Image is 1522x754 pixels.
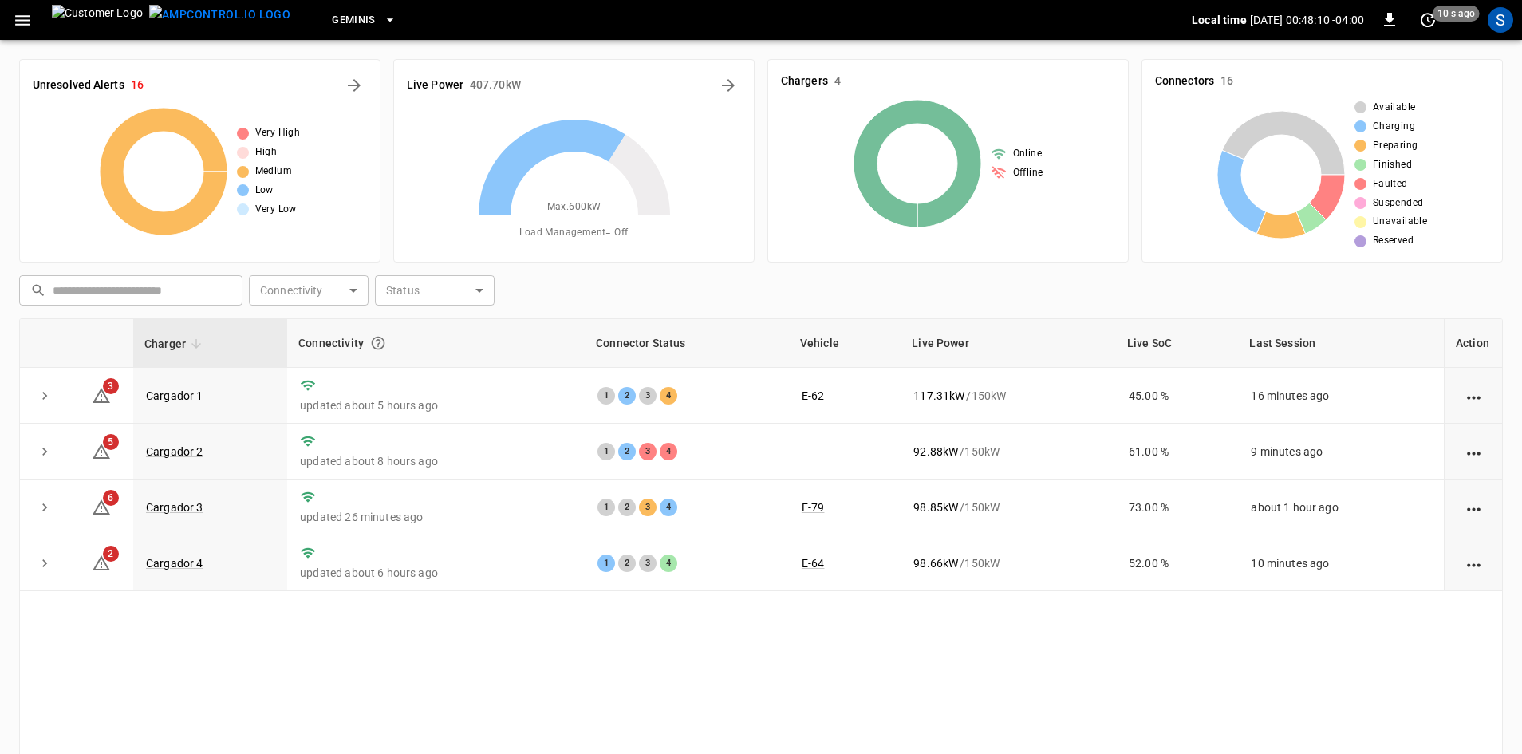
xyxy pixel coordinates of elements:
button: set refresh interval [1415,7,1441,33]
a: E-64 [802,557,825,570]
a: 6 [92,500,111,513]
a: 5 [92,444,111,456]
div: 4 [660,387,677,405]
span: 3 [103,378,119,394]
span: Very High [255,125,301,141]
div: 3 [639,443,657,460]
span: Finished [1373,157,1412,173]
button: expand row [33,384,57,408]
span: Low [255,183,274,199]
span: 6 [103,490,119,506]
div: action cell options [1464,388,1484,404]
div: 2 [618,555,636,572]
div: action cell options [1464,555,1484,571]
span: Unavailable [1373,214,1427,230]
span: Faulted [1373,176,1408,192]
div: / 150 kW [913,388,1103,404]
td: 61.00 % [1116,424,1238,480]
a: 3 [92,388,111,401]
button: expand row [33,551,57,575]
p: 117.31 kW [913,388,964,404]
td: - [789,424,901,480]
a: Cargador 1 [146,389,203,402]
div: 1 [597,499,615,516]
p: 92.88 kW [913,444,958,460]
p: 98.66 kW [913,555,958,571]
div: action cell options [1464,499,1484,515]
div: 2 [618,443,636,460]
span: High [255,144,278,160]
a: 2 [92,556,111,569]
span: Charger [144,334,207,353]
a: Cargador 3 [146,501,203,514]
td: 16 minutes ago [1238,368,1444,424]
div: Connectivity [298,329,574,357]
div: 2 [618,387,636,405]
p: [DATE] 00:48:10 -04:00 [1250,12,1364,28]
button: All Alerts [341,73,367,98]
p: updated about 6 hours ago [300,565,572,581]
div: 2 [618,499,636,516]
h6: 16 [1220,73,1233,90]
span: Preparing [1373,138,1418,154]
span: Geminis [332,11,376,30]
div: / 150 kW [913,499,1103,515]
td: 73.00 % [1116,480,1238,535]
a: Cargador 2 [146,445,203,458]
span: 2 [103,546,119,562]
div: 1 [597,555,615,572]
div: 4 [660,499,677,516]
span: Available [1373,100,1416,116]
p: updated about 8 hours ago [300,453,572,469]
span: 10 s ago [1433,6,1480,22]
th: Last Session [1238,319,1444,368]
td: 45.00 % [1116,368,1238,424]
div: 3 [639,555,657,572]
h6: Connectors [1155,73,1214,90]
td: about 1 hour ago [1238,480,1444,535]
img: ampcontrol.io logo [149,5,290,25]
button: expand row [33,440,57,464]
a: E-62 [802,389,825,402]
th: Live SoC [1116,319,1238,368]
div: 1 [597,387,615,405]
div: / 150 kW [913,444,1103,460]
h6: 16 [131,77,144,94]
div: 1 [597,443,615,460]
span: Medium [255,164,292,180]
h6: 4 [834,73,841,90]
h6: Live Power [407,77,463,94]
h6: 407.70 kW [470,77,521,94]
button: expand row [33,495,57,519]
span: Online [1013,146,1042,162]
div: action cell options [1464,444,1484,460]
div: 4 [660,555,677,572]
p: updated about 5 hours ago [300,397,572,413]
a: E-79 [802,501,825,514]
th: Live Power [901,319,1116,368]
span: Load Management = Off [519,225,628,241]
td: 52.00 % [1116,535,1238,591]
button: Connection between the charger and our software. [364,329,392,357]
h6: Unresolved Alerts [33,77,124,94]
div: 3 [639,387,657,405]
span: Very Low [255,202,297,218]
th: Action [1444,319,1502,368]
span: Max. 600 kW [547,199,601,215]
div: profile-icon [1488,7,1513,33]
td: 9 minutes ago [1238,424,1444,480]
th: Connector Status [585,319,789,368]
span: 5 [103,434,119,450]
div: 3 [639,499,657,516]
span: Offline [1013,165,1043,181]
div: / 150 kW [913,555,1103,571]
p: Local time [1192,12,1247,28]
a: Cargador 4 [146,557,203,570]
td: 10 minutes ago [1238,535,1444,591]
div: 4 [660,443,677,460]
th: Vehicle [789,319,901,368]
p: updated 26 minutes ago [300,509,572,525]
span: Suspended [1373,195,1424,211]
h6: Chargers [781,73,828,90]
span: Reserved [1373,233,1414,249]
